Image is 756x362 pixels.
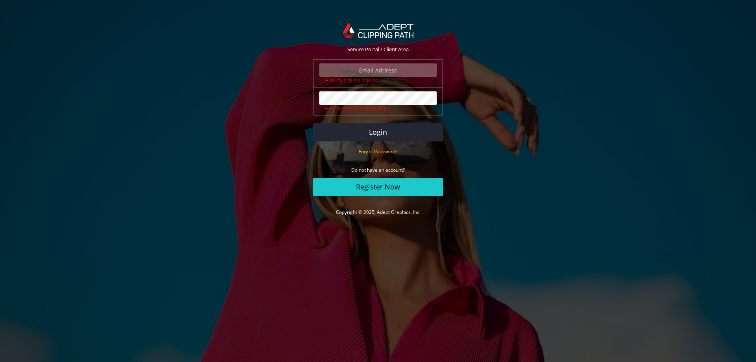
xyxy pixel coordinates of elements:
[347,46,409,53] span: Service Portal / Client Area
[359,148,397,155] a: Forgot Password?
[351,167,405,173] small: Do not have an account?
[313,123,443,141] button: Login
[336,209,421,215] a: Copyright © 2025, Adept Graphics, Inc.
[313,178,443,196] a: Register Now
[343,22,413,38] img: Adept Graphics
[319,105,437,111] div: The password field is required.
[319,77,437,83] div: The login field is required.
[319,63,437,77] input: Email Address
